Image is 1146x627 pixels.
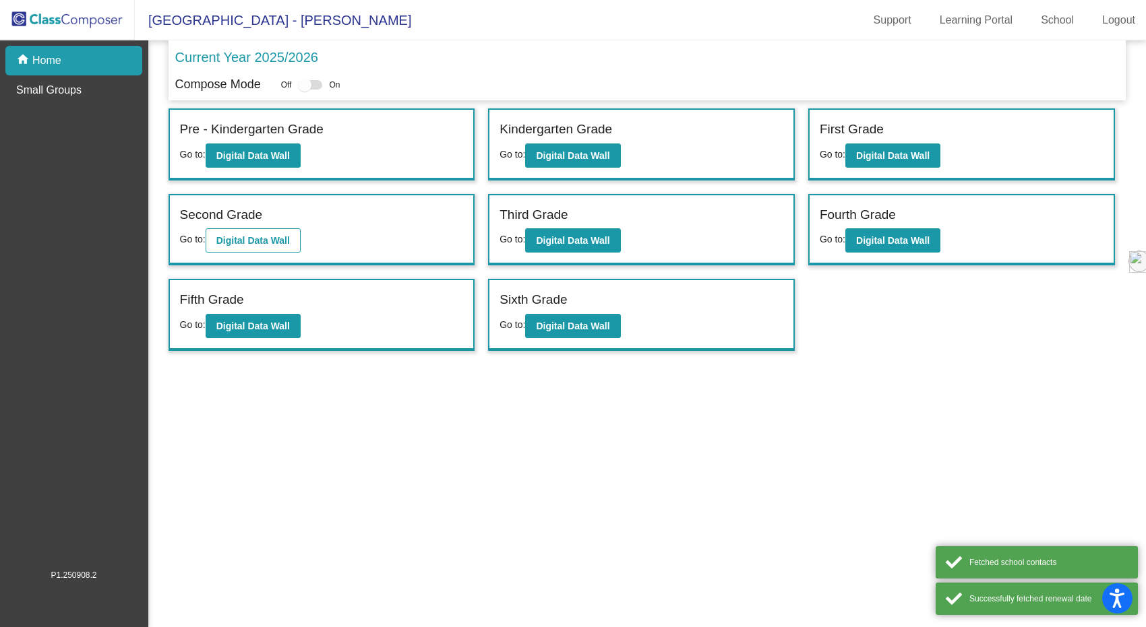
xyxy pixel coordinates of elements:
[206,314,301,338] button: Digital Data Wall
[206,228,301,253] button: Digital Data Wall
[863,9,922,31] a: Support
[820,149,845,160] span: Go to:
[525,143,620,168] button: Digital Data Wall
[500,149,525,160] span: Go to:
[969,556,1128,568] div: Fetched school contacts
[1030,9,1085,31] a: School
[329,79,340,91] span: On
[500,205,568,225] label: Third Grade
[180,205,263,225] label: Second Grade
[180,290,244,310] label: Fifth Grade
[500,319,525,330] span: Go to:
[16,82,82,98] p: Small Groups
[281,79,292,91] span: Off
[856,150,930,161] b: Digital Data Wall
[536,235,609,246] b: Digital Data Wall
[845,228,940,253] button: Digital Data Wall
[16,53,32,69] mat-icon: home
[856,235,930,246] b: Digital Data Wall
[536,150,609,161] b: Digital Data Wall
[216,321,290,331] b: Digital Data Wall
[206,143,301,168] button: Digital Data Wall
[525,228,620,253] button: Digital Data Wall
[216,150,290,161] b: Digital Data Wall
[929,9,1024,31] a: Learning Portal
[820,120,884,139] label: First Grade
[1091,9,1146,31] a: Logout
[180,149,206,160] span: Go to:
[32,53,61,69] p: Home
[175,47,318,67] p: Current Year 2025/2026
[180,234,206,244] span: Go to:
[969,593,1128,605] div: Successfully fetched renewal date
[820,205,896,225] label: Fourth Grade
[216,235,290,246] b: Digital Data Wall
[180,120,324,139] label: Pre - Kindergarten Grade
[175,75,261,94] p: Compose Mode
[135,9,411,31] span: [GEOGRAPHIC_DATA] - [PERSON_NAME]
[500,234,525,244] span: Go to:
[525,314,620,338] button: Digital Data Wall
[536,321,609,331] b: Digital Data Wall
[845,143,940,168] button: Digital Data Wall
[500,290,567,310] label: Sixth Grade
[500,120,612,139] label: Kindergarten Grade
[180,319,206,330] span: Go to:
[820,234,845,244] span: Go to:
